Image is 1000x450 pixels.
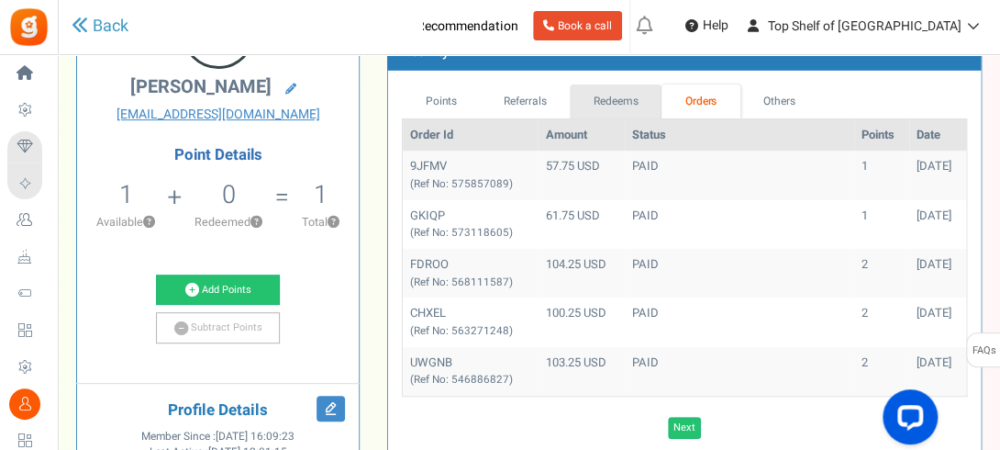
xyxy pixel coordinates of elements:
p: Redeemed [184,214,273,231]
span: Top Shelf of [GEOGRAPHIC_DATA] [768,17,961,36]
button: ? [328,217,339,229]
td: 1 [854,200,909,249]
th: Points [854,119,909,152]
td: 2 [854,298,909,346]
td: PAID [625,249,854,298]
img: Gratisfaction [8,6,50,48]
a: Add Points [156,275,281,306]
small: (Ref No: 575857089) [410,176,513,192]
small: (Ref No: 573118605) [410,225,513,241]
a: Subtract Points [156,312,281,343]
a: 1 Recommendation [372,11,526,40]
td: 1 [854,151,909,199]
td: 104.25 USD [538,249,624,298]
a: Others [740,84,819,118]
div: [DATE] [917,305,959,322]
td: PAID [625,151,854,199]
td: GKIQP [403,200,538,249]
h5: 1 [314,181,328,208]
td: 2 [854,347,909,396]
a: [EMAIL_ADDRESS][DOMAIN_NAME] [91,106,345,124]
span: [PERSON_NAME] [130,73,272,100]
td: CHXEL [403,298,538,346]
td: 100.25 USD [538,298,624,346]
h4: Profile Details [91,402,345,420]
td: 57.75 USD [538,151,624,199]
th: Amount [538,119,624,152]
th: Date [909,119,966,152]
td: PAID [625,347,854,396]
small: (Ref No: 563271248) [410,323,513,339]
h5: 0 [222,181,236,208]
td: PAID [625,200,854,249]
a: Referrals [481,84,571,118]
a: Orders [661,84,740,118]
p: Total [291,214,350,231]
td: PAID [625,298,854,346]
button: ? [250,217,262,229]
div: [DATE] [917,208,959,225]
a: Back [72,15,128,39]
th: Status [625,119,854,152]
a: Book a call [533,11,622,40]
td: 9JFMV [403,151,538,199]
td: 2 [854,249,909,298]
p: Available [86,214,166,231]
div: [DATE] [917,256,959,274]
span: Member Since : [141,429,294,444]
small: (Ref No: 546886827) [410,372,513,388]
td: FDROO [403,249,538,298]
th: Order Id [403,119,538,152]
a: Help [678,11,736,40]
td: UWGNB [403,347,538,396]
small: (Ref No: 568111587) [410,275,513,290]
span: FAQs [972,333,996,368]
div: [DATE] [917,354,959,372]
span: 1 [119,176,133,213]
td: 103.25 USD [538,347,624,396]
span: Recommendation [417,17,518,36]
td: 61.75 USD [538,200,624,249]
button: ? [143,217,155,229]
div: [DATE] [917,158,959,175]
a: Points [402,84,481,118]
a: Next [668,417,701,439]
span: [DATE] 16:09:23 [216,429,294,444]
a: Redeems [570,84,661,118]
span: Help [698,17,728,35]
h4: Point Details [77,147,359,163]
i: Edit Profile [317,396,345,422]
